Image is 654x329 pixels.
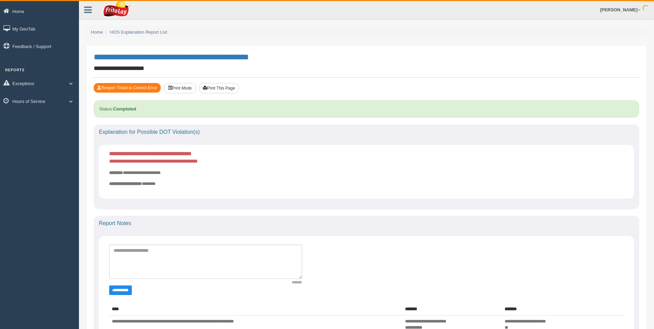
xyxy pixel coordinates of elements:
[164,83,196,93] button: Print Mode
[109,285,132,295] button: Change Filter Options
[94,216,639,231] div: Report Notes
[113,106,136,111] strong: Completed
[94,125,639,140] div: Explanation for Possible DOT Violation(s)
[94,83,161,93] button: Reopen Ticket
[199,83,239,93] button: Print This Page
[110,30,167,35] a: HOS Explanation Report List
[91,30,103,35] a: Home
[94,100,639,118] div: Status:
